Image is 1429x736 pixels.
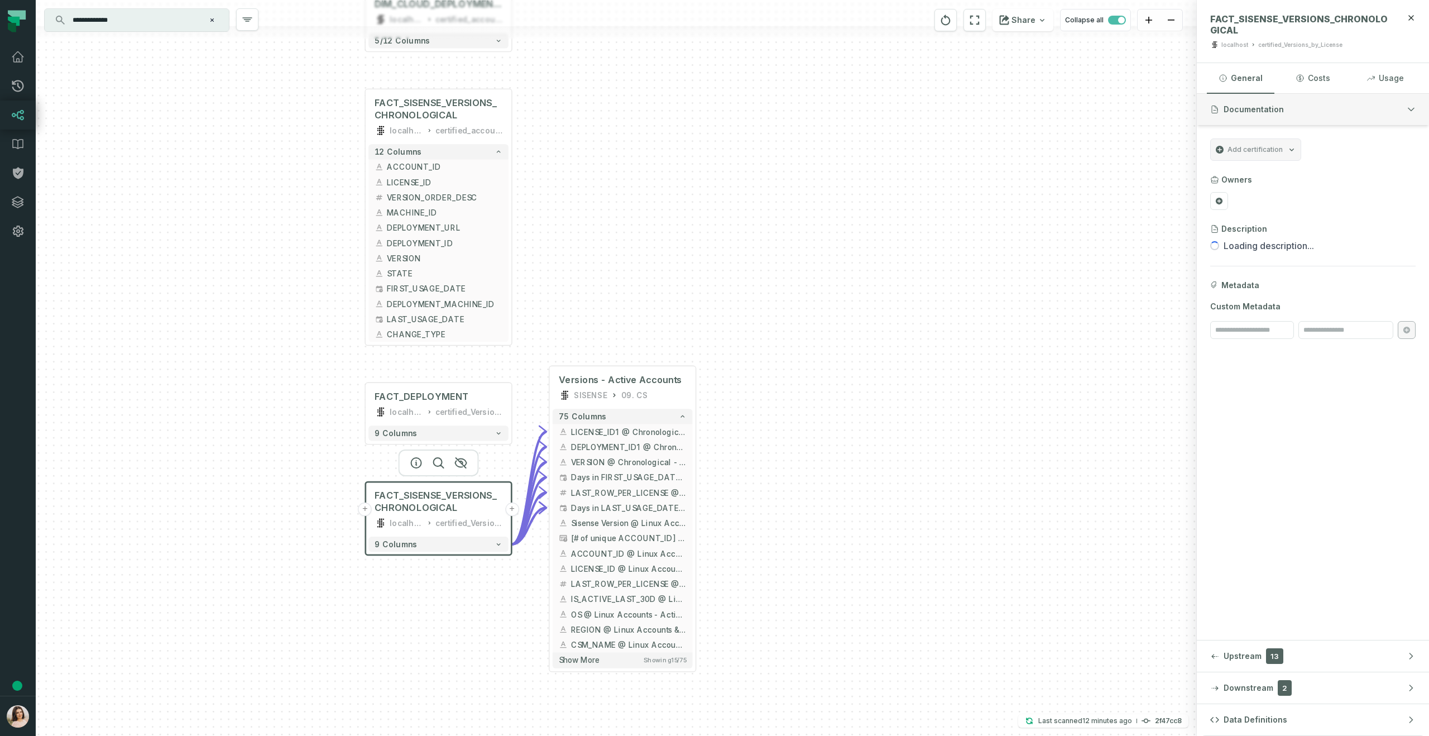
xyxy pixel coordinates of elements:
[1227,145,1283,154] span: Add certification
[553,561,693,576] button: LICENSE_ID @ Linux Accounts - Activity detected in the last 30 days
[375,238,383,247] span: string
[559,640,568,649] span: string
[559,595,568,604] span: string
[1160,9,1182,31] button: zoom out
[559,534,568,543] span: type unknown
[387,298,502,309] span: DEPLOYMENT_MACHINE_ID
[559,442,568,451] span: string
[1258,41,1342,49] div: certified_Versions_by_License
[368,159,509,174] button: ACCOUNT_ID
[553,424,693,439] button: LICENSE_ID1 @ Chronological - Linux Accounts & Licenses that were active in the last 30 days - De...
[1018,714,1188,728] button: Last scanned[DATE] 10:52:532f47cc8
[1155,718,1182,724] h4: 2f47cc8
[375,391,469,403] div: FACT_DEPLOYMENT
[553,515,693,531] button: Sisense Version @ Linux Accounts - Activity detected in the last 30 days
[553,606,693,622] button: OS @ Linux Accounts - Activity detected in the last 30 days
[1060,9,1131,31] button: Collapse all
[12,681,22,691] div: Tooltip anchor
[435,125,502,137] div: certified_account_overview
[571,594,687,605] span: IS_ACTIVE_LAST_30D @ Linux Accounts - Activity detected in the last 30 days
[368,297,509,312] button: DEPLOYMENT_MACHINE_ID
[1082,716,1132,725] relative-time: Aug 18, 2025, 10:52 AM GMT+3
[368,266,509,281] button: STATE
[571,624,687,635] span: REGION @ Linux Accounts & Licenses that were active in the last 30 days - Details
[571,456,687,467] span: VERSION @ Chronological - Linux Accounts & Licenses that were active in the last 30 days - Details
[571,639,687,650] span: CSM_NAME @ Linux Accounts & Licenses that were active in the last 30 days - Details
[1197,704,1429,735] button: Data Definitions
[368,190,509,205] button: VERSION_ORDER_DESC
[1279,63,1346,93] button: Costs
[1224,104,1284,115] span: Documentation
[375,284,383,293] span: date
[375,540,417,549] span: 9 columns
[387,192,502,203] span: VERSION_ORDER_DESC
[571,517,687,528] span: Sisense Version @ Linux Accounts - Activity detected in the last 30 days
[559,503,568,512] span: timestamp
[553,591,693,606] button: IS_ACTIVE_LAST_30D @ Linux Accounts - Activity detected in the last 30 days
[1221,41,1248,49] div: localhost
[375,36,430,45] span: 5/12 columns
[621,389,648,402] div: 09. CS
[571,609,687,620] span: OS @ Linux Accounts - Activity detected in the last 30 days
[571,441,687,452] span: DEPLOYMENT_ID1 @ Chronological - Linux Accounts & Licenses that were active in the last 30 days -...
[1278,680,1292,696] span: 2
[387,268,502,279] span: STATE
[1221,223,1267,235] h3: Description
[559,579,568,588] span: decimal
[375,163,383,171] span: string
[1210,301,1416,312] span: Custom Metadata
[375,147,421,156] span: 12 columns
[553,652,693,668] button: Show moreShowing15/75
[1224,714,1287,725] span: Data Definitions
[375,178,383,187] span: string
[553,455,693,470] button: VERSION @ Chronological - Linux Accounts & Licenses that were active in the last 30 days - Details
[571,502,687,513] span: Days in LAST_USAGE_DATE @ Chronological - Linux Accounts & Licenses that were active in the last ...
[571,472,687,483] span: Days in FIRST_USAGE_DATE @ Chronological - Linux Accounts & Licenses that were active in the last...
[375,330,383,339] span: string
[571,548,687,559] span: ACCOUNT_ID @ Linux Accounts - Activity detected in the last 30 days
[571,563,687,574] span: LICENSE_ID @ Linux Accounts - Activity detected in the last 30 days
[1210,138,1301,161] button: Add certification
[559,656,600,665] span: Show more
[571,426,687,437] span: LICENSE_ID1 @ Chronological - Linux Accounts & Licenses that were active in the last 30 days - De...
[553,470,693,485] button: Days in FIRST_USAGE_DATE @ Chronological - Linux Accounts & Licenses that were active in the last...
[1351,63,1419,93] button: Usage
[559,412,607,421] span: 75 columns
[358,503,372,517] button: +
[368,175,509,190] button: LICENSE_ID
[368,205,509,220] button: MACHINE_ID
[574,389,607,402] div: SISENSE
[387,161,502,173] span: ACCOUNT_ID
[571,487,687,498] span: LAST_ROW_PER_LICENSE @ Chronological - Linux Accounts & Licenses that were active in the last 30 ...
[375,254,383,262] span: string
[1197,94,1429,125] button: Documentation
[1138,9,1160,31] button: zoom in
[375,269,383,278] span: string
[1221,280,1259,291] span: Metadata
[387,237,502,248] span: DEPLOYMENT_ID
[1224,651,1262,662] span: Upstream
[368,251,509,266] button: VERSION
[559,473,568,482] span: timestamp
[375,429,417,438] span: 9 columns
[390,125,423,137] div: localhost
[375,208,383,217] span: string
[1266,648,1283,664] span: 13
[1221,174,1252,185] h3: Owners
[435,406,502,418] div: certified_Versions_by_License
[1197,641,1429,672] button: Upstream13
[992,9,1053,31] button: Share
[505,503,519,517] button: +
[559,625,568,634] span: string
[553,439,693,455] button: DEPLOYMENT_ID1 @ Chronological - Linux Accounts & Licenses that were active in the last 30 days -...
[387,222,502,233] span: DEPLOYMENT_URL
[553,546,693,561] button: ACCOUNT_ID @ Linux Accounts - Activity detected in the last 30 days
[375,193,383,202] span: integer
[1224,239,1314,252] span: Loading description...
[375,490,502,514] span: FACT_SISENSE_VERSIONS_CHRONOLOGICAL
[368,312,509,327] button: LAST_USAGE_DATE
[387,313,502,324] span: LAST_USAGE_DATE
[559,564,568,573] span: string
[553,576,693,591] button: LAST_ROW_PER_LICENSE @ Linux Accounts - Activity detected in the last 30 days
[368,281,509,296] button: FIRST_USAGE_DATE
